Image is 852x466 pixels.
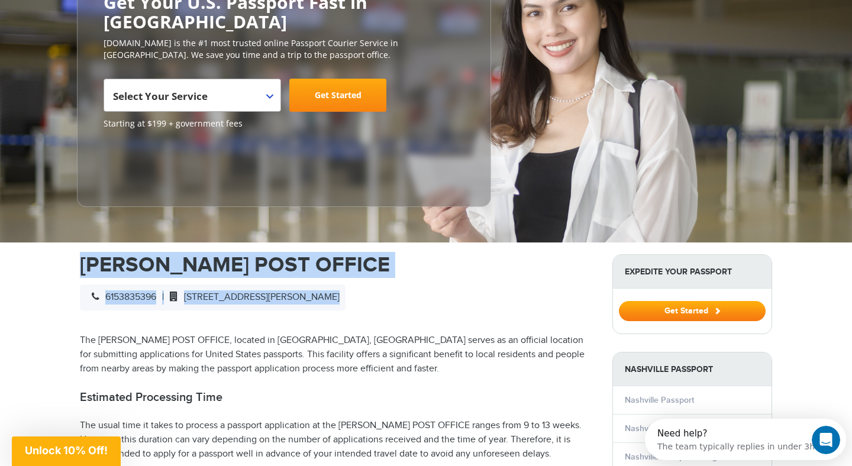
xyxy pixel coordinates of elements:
span: Select Your Service [113,89,208,103]
div: | [80,284,346,310]
iframe: Intercom live chat [812,426,840,454]
p: The [PERSON_NAME] POST OFFICE, located in [GEOGRAPHIC_DATA], [GEOGRAPHIC_DATA] serves as an offic... [80,334,595,376]
span: Starting at $199 + government fees [104,118,464,130]
strong: Expedite Your Passport [613,255,772,289]
p: The usual time it takes to process a passport application at the [PERSON_NAME] POST OFFICE ranges... [80,419,595,461]
span: Select Your Service [113,83,269,117]
h2: Estimated Processing Time [80,390,595,404]
a: Nashville Acceptance Agents [625,452,733,462]
span: [STREET_ADDRESS][PERSON_NAME] [164,292,340,303]
div: Open Intercom Messenger [5,5,205,37]
button: Get Started [619,301,766,321]
span: Unlock 10% Off! [25,444,108,457]
a: Nashville Passport [625,395,694,405]
a: Get Started [289,79,386,112]
h1: [PERSON_NAME] POST OFFICE [80,254,595,276]
span: Select Your Service [104,79,281,112]
p: [DOMAIN_NAME] is the #1 most trusted online Passport Courier Service in [GEOGRAPHIC_DATA]. We sav... [104,37,464,61]
iframe: Intercom live chat discovery launcher [645,419,846,460]
div: The team typically replies in under 3h [12,20,170,32]
a: Get Started [619,306,766,315]
a: Nashville Passport Renewal [625,423,729,433]
iframe: Customer reviews powered by Trustpilot [104,135,192,195]
div: Need help? [12,10,170,20]
div: Unlock 10% Off! [12,436,121,466]
strong: Nashville Passport [613,352,772,386]
span: 6153835396 [86,292,156,303]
